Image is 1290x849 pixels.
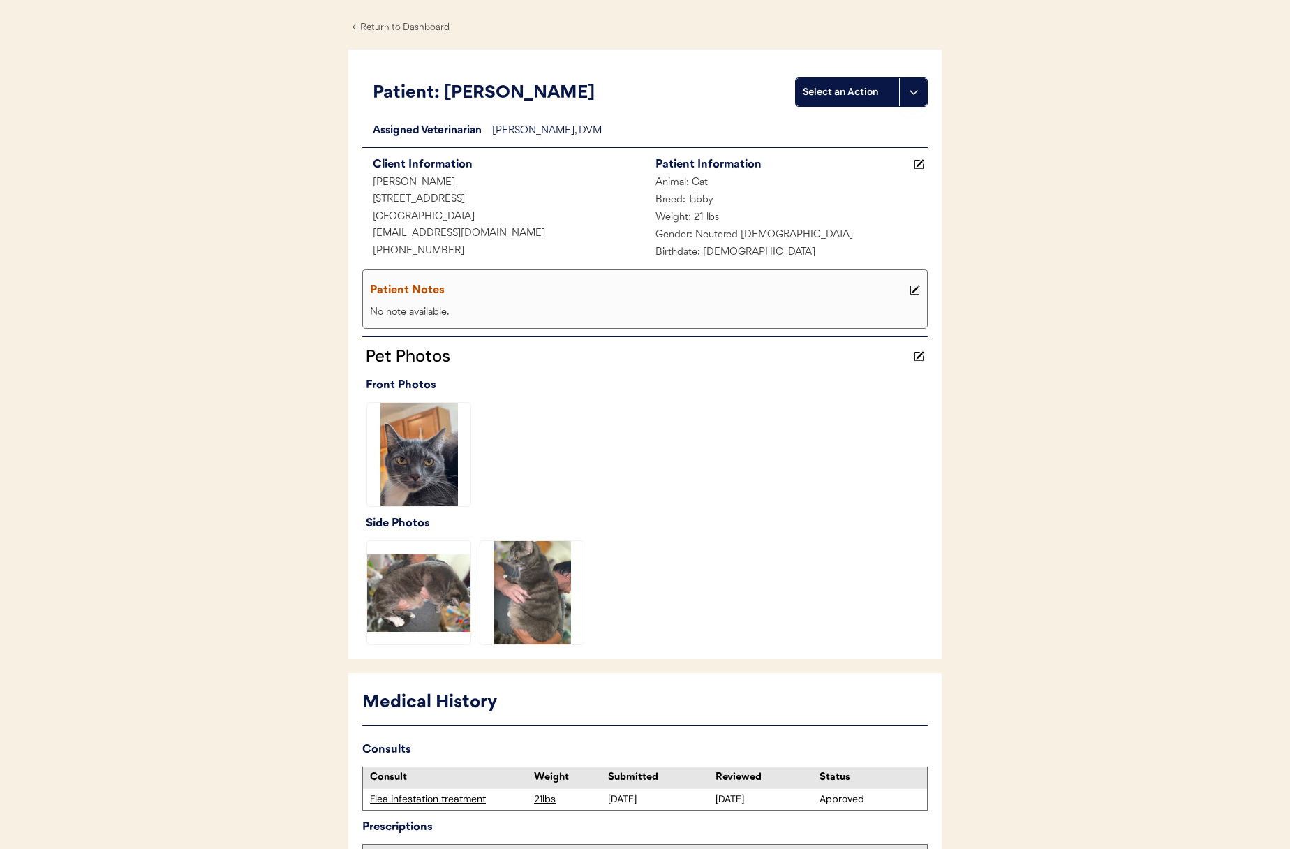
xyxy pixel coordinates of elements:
div: Select an Action [803,85,892,99]
img: 1000010237.jpg [367,541,470,644]
div: [DATE] [608,792,709,806]
div: [PHONE_NUMBER] [362,243,645,260]
div: Flea infestation treatment [370,792,527,806]
div: Side Photos [366,514,928,533]
div: [EMAIL_ADDRESS][DOMAIN_NAME] [362,226,645,243]
div: Breed: Tabby [645,192,928,209]
div: [DATE] [716,792,816,806]
div: Prescriptions [362,818,928,837]
div: ← Return to Dashboard [348,20,453,36]
img: 1000010234.jpg [367,403,470,506]
div: Consult [370,771,527,785]
div: Assigned Veterinarian [362,123,492,140]
div: Animal: Cat [645,175,928,192]
div: Patient: [PERSON_NAME] [373,80,795,107]
div: Patient Information [655,155,910,175]
div: Pet Photos [362,344,910,369]
div: Medical History [362,690,928,716]
div: Consults [362,740,928,760]
div: Submitted [608,771,709,785]
div: [GEOGRAPHIC_DATA] [362,209,645,226]
div: Approved [820,792,920,806]
img: 1000010236.jpg [480,541,584,644]
div: 21lbs [534,792,605,806]
div: Weight: 21 lbs [645,209,928,227]
div: No note available. [366,304,924,322]
div: Front Photos [366,376,928,395]
div: Reviewed [716,771,816,785]
div: Birthdate: [DEMOGRAPHIC_DATA] [645,244,928,262]
div: [STREET_ADDRESS] [362,191,645,209]
div: Patient Notes [370,281,906,300]
div: Weight [534,771,605,785]
div: Client Information [373,155,645,175]
div: [PERSON_NAME] [362,175,645,192]
div: [PERSON_NAME], DVM [492,123,928,140]
div: Gender: Neutered [DEMOGRAPHIC_DATA] [645,227,928,244]
div: Status [820,771,920,785]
